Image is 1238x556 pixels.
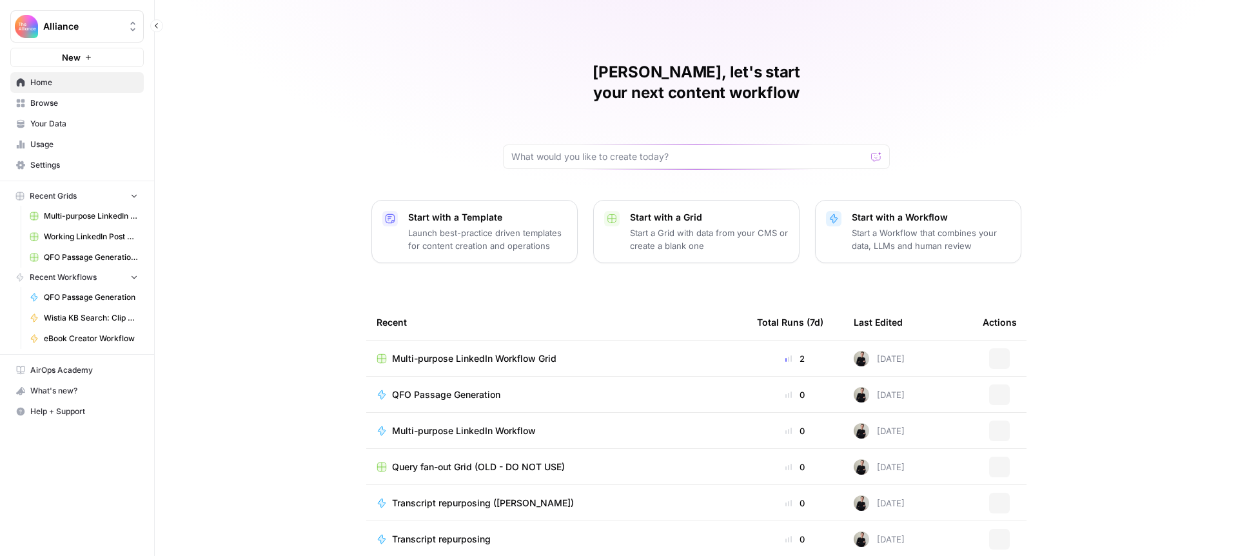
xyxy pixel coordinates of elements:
[392,352,556,365] span: Multi-purpose LinkedIn Workflow Grid
[392,424,536,437] span: Multi-purpose LinkedIn Workflow
[854,423,869,439] img: rzyuksnmva7rad5cmpd7k6b2ndco
[30,159,138,171] span: Settings
[757,461,833,473] div: 0
[854,495,905,511] div: [DATE]
[854,531,905,547] div: [DATE]
[30,364,138,376] span: AirOps Academy
[392,388,500,401] span: QFO Passage Generation
[44,252,138,263] span: QFO Passage Generation Grid (PMA)
[24,328,144,349] a: eBook Creator Workflow
[11,381,143,401] div: What's new?
[30,139,138,150] span: Usage
[30,118,138,130] span: Your Data
[10,114,144,134] a: Your Data
[30,190,77,202] span: Recent Grids
[392,461,565,473] span: Query fan-out Grid (OLD - DO NOT USE)
[854,531,869,547] img: rzyuksnmva7rad5cmpd7k6b2ndco
[854,304,903,340] div: Last Edited
[43,20,121,33] span: Alliance
[854,459,905,475] div: [DATE]
[10,401,144,422] button: Help + Support
[62,51,81,64] span: New
[757,424,833,437] div: 0
[757,388,833,401] div: 0
[44,210,138,222] span: Multi-purpose LinkedIn Workflow Grid
[377,352,736,365] a: Multi-purpose LinkedIn Workflow Grid
[10,93,144,114] a: Browse
[377,533,736,546] a: Transcript repurposing
[44,312,138,324] span: Wistia KB Search: Clip & Takeaway Generator
[24,308,144,328] a: Wistia KB Search: Clip & Takeaway Generator
[854,351,869,366] img: rzyuksnmva7rad5cmpd7k6b2ndco
[30,272,97,283] span: Recent Workflows
[371,200,578,263] button: Start with a TemplateLaunch best-practice driven templates for content creation and operations
[854,351,905,366] div: [DATE]
[10,381,144,401] button: What's new?
[854,495,869,511] img: rzyuksnmva7rad5cmpd7k6b2ndco
[24,287,144,308] a: QFO Passage Generation
[630,211,789,224] p: Start with a Grid
[10,10,144,43] button: Workspace: Alliance
[757,497,833,510] div: 0
[10,186,144,206] button: Recent Grids
[30,97,138,109] span: Browse
[854,423,905,439] div: [DATE]
[854,387,905,402] div: [DATE]
[854,387,869,402] img: rzyuksnmva7rad5cmpd7k6b2ndco
[377,304,736,340] div: Recent
[392,533,491,546] span: Transcript repurposing
[10,48,144,67] button: New
[44,292,138,303] span: QFO Passage Generation
[593,200,800,263] button: Start with a GridStart a Grid with data from your CMS or create a blank one
[392,497,574,510] span: Transcript repurposing ([PERSON_NAME])
[44,333,138,344] span: eBook Creator Workflow
[30,77,138,88] span: Home
[408,211,567,224] p: Start with a Template
[24,226,144,247] a: Working LinkedIn Post Grid (PMA)
[10,72,144,93] a: Home
[377,424,736,437] a: Multi-purpose LinkedIn Workflow
[10,360,144,381] a: AirOps Academy
[377,461,736,473] a: Query fan-out Grid (OLD - DO NOT USE)
[815,200,1021,263] button: Start with a WorkflowStart a Workflow that combines your data, LLMs and human review
[757,352,833,365] div: 2
[854,459,869,475] img: rzyuksnmva7rad5cmpd7k6b2ndco
[10,268,144,287] button: Recent Workflows
[757,533,833,546] div: 0
[503,62,890,103] h1: [PERSON_NAME], let's start your next content workflow
[757,304,823,340] div: Total Runs (7d)
[630,226,789,252] p: Start a Grid with data from your CMS or create a blank one
[24,206,144,226] a: Multi-purpose LinkedIn Workflow Grid
[44,231,138,243] span: Working LinkedIn Post Grid (PMA)
[983,304,1017,340] div: Actions
[852,211,1010,224] p: Start with a Workflow
[30,406,138,417] span: Help + Support
[852,226,1010,252] p: Start a Workflow that combines your data, LLMs and human review
[24,247,144,268] a: QFO Passage Generation Grid (PMA)
[10,134,144,155] a: Usage
[408,226,567,252] p: Launch best-practice driven templates for content creation and operations
[511,150,866,163] input: What would you like to create today?
[377,497,736,510] a: Transcript repurposing ([PERSON_NAME])
[15,15,38,38] img: Alliance Logo
[377,388,736,401] a: QFO Passage Generation
[10,155,144,175] a: Settings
